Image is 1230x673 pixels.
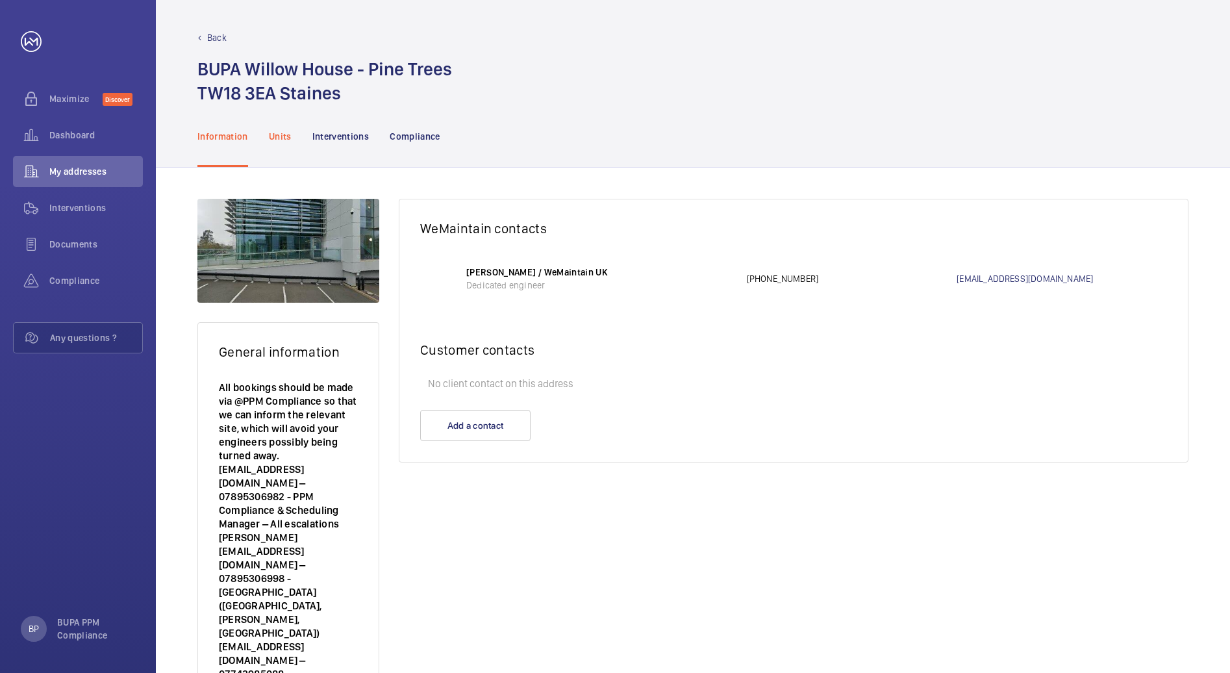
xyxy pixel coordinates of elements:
p: No client contact on this address [420,371,1167,397]
p: Back [207,31,227,44]
button: Add a contact [420,410,531,441]
h2: General information [219,344,358,360]
p: BUPA PPM Compliance [57,616,135,642]
span: My addresses [49,165,143,178]
span: Interventions [49,201,143,214]
p: Units [269,130,292,143]
span: Discover [103,93,132,106]
span: Documents [49,238,143,251]
span: Dashboard [49,129,143,142]
a: [EMAIL_ADDRESS][DOMAIN_NAME] [957,272,1167,285]
p: Interventions [312,130,370,143]
p: Compliance [390,130,440,143]
h2: Customer contacts [420,342,1167,358]
p: BP [29,622,39,635]
span: Maximize [49,92,103,105]
p: Dedicated engineer [466,279,734,292]
p: [PHONE_NUMBER] [747,272,957,285]
p: Information [197,130,248,143]
span: Compliance [49,274,143,287]
h1: BUPA Willow House - Pine Trees TW18 3EA Staines [197,57,452,105]
span: Any questions ? [50,331,142,344]
h2: WeMaintain contacts [420,220,1167,236]
p: [PERSON_NAME] / WeMaintain UK [466,266,734,279]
